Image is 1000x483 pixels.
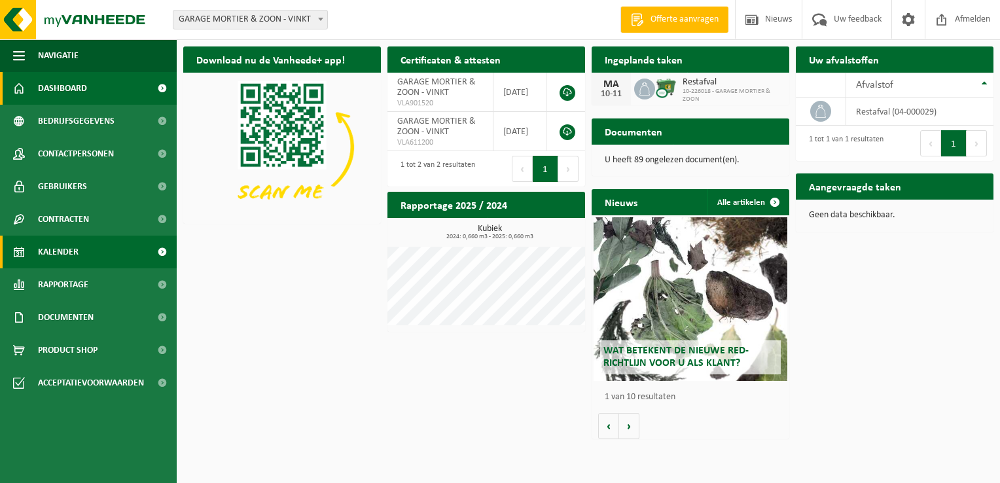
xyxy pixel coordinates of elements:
[38,268,88,301] span: Rapportage
[38,137,114,170] span: Contactpersonen
[488,217,584,243] a: Bekijk rapportage
[38,105,115,137] span: Bedrijfsgegevens
[967,130,987,156] button: Next
[592,46,696,72] h2: Ingeplande taken
[592,189,651,215] h2: Nieuws
[533,156,558,182] button: 1
[394,154,475,183] div: 1 tot 2 van 2 resultaten
[809,211,980,220] p: Geen data beschikbaar.
[620,7,728,33] a: Offerte aanvragen
[619,413,639,439] button: Volgende
[512,156,533,182] button: Previous
[558,156,579,182] button: Next
[394,234,585,240] span: 2024: 0,660 m3 - 2025: 0,660 m3
[173,10,327,29] span: GARAGE MORTIER & ZOON - VINKT
[38,203,89,236] span: Contracten
[594,217,787,381] a: Wat betekent de nieuwe RED-richtlijn voor u als klant?
[38,39,79,72] span: Navigatie
[683,88,783,103] span: 10-226018 - GARAGE MORTIER & ZOON
[598,90,624,99] div: 10-11
[493,112,546,151] td: [DATE]
[796,46,892,72] h2: Uw afvalstoffen
[941,130,967,156] button: 1
[707,189,788,215] a: Alle artikelen
[38,236,79,268] span: Kalender
[592,118,675,144] h2: Documenten
[856,80,893,90] span: Afvalstof
[846,98,993,126] td: restafval (04-000029)
[183,46,358,72] h2: Download nu de Vanheede+ app!
[38,301,94,334] span: Documenten
[38,367,144,399] span: Acceptatievoorwaarden
[173,10,328,29] span: GARAGE MORTIER & ZOON - VINKT
[387,192,520,217] h2: Rapportage 2025 / 2024
[598,413,619,439] button: Vorige
[920,130,941,156] button: Previous
[397,137,483,148] span: VLA611200
[397,77,476,98] span: GARAGE MORTIER & ZOON - VINKT
[802,129,884,158] div: 1 tot 1 van 1 resultaten
[397,116,476,137] span: GARAGE MORTIER & ZOON - VINKT
[796,173,914,199] h2: Aangevraagde taken
[38,72,87,105] span: Dashboard
[598,79,624,90] div: MA
[683,77,783,88] span: Restafval
[647,13,722,26] span: Offerte aanvragen
[397,98,483,109] span: VLA901520
[183,73,381,221] img: Download de VHEPlus App
[38,334,98,367] span: Product Shop
[603,346,749,368] span: Wat betekent de nieuwe RED-richtlijn voor u als klant?
[394,224,585,240] h3: Kubiek
[38,170,87,203] span: Gebruikers
[493,73,546,112] td: [DATE]
[387,46,514,72] h2: Certificaten & attesten
[605,156,776,165] p: U heeft 89 ongelezen document(en).
[655,77,677,99] img: WB-0660-CU
[605,393,783,402] p: 1 van 10 resultaten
